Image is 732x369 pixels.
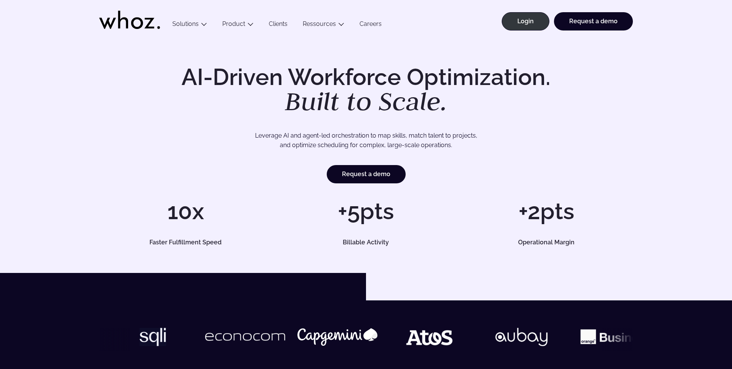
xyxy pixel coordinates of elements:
[327,165,406,183] a: Request a demo
[460,200,633,223] h1: +2pts
[554,12,633,30] a: Request a demo
[469,239,624,245] h5: Operational Margin
[215,20,261,30] button: Product
[502,12,549,30] a: Login
[295,20,352,30] button: Ressources
[108,239,263,245] h5: Faster Fulfillment Speed
[285,84,447,118] em: Built to Scale.
[303,20,336,27] a: Ressources
[352,20,389,30] a: Careers
[126,131,606,150] p: Leverage AI and agent-led orchestration to map skills, match talent to projects, and optimize sch...
[99,200,272,223] h1: 10x
[279,200,452,223] h1: +5pts
[222,20,245,27] a: Product
[261,20,295,30] a: Clients
[171,66,561,114] h1: AI-Driven Workforce Optimization.
[165,20,215,30] button: Solutions
[288,239,444,245] h5: Billable Activity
